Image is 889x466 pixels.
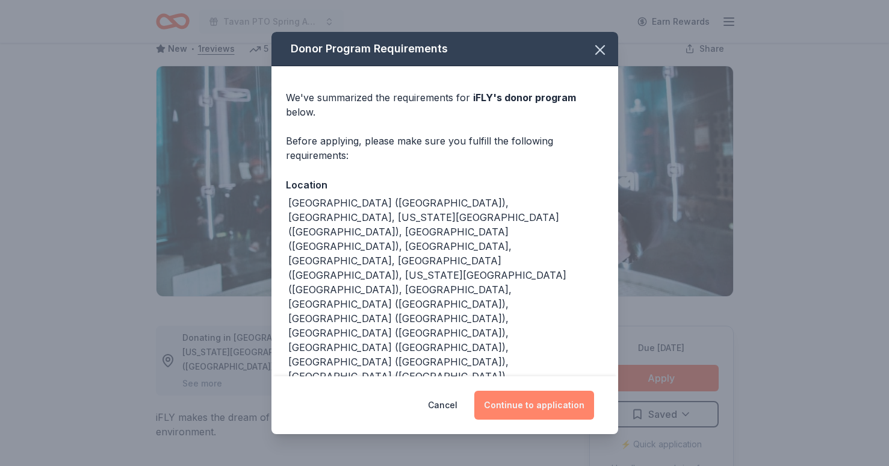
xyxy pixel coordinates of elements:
[474,391,594,420] button: Continue to application
[286,177,604,193] div: Location
[428,391,457,420] button: Cancel
[286,134,604,163] div: Before applying, please make sure you fulfill the following requirements:
[271,32,618,66] div: Donor Program Requirements
[473,92,576,104] span: iFLY 's donor program
[286,90,604,119] div: We've summarized the requirements for below.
